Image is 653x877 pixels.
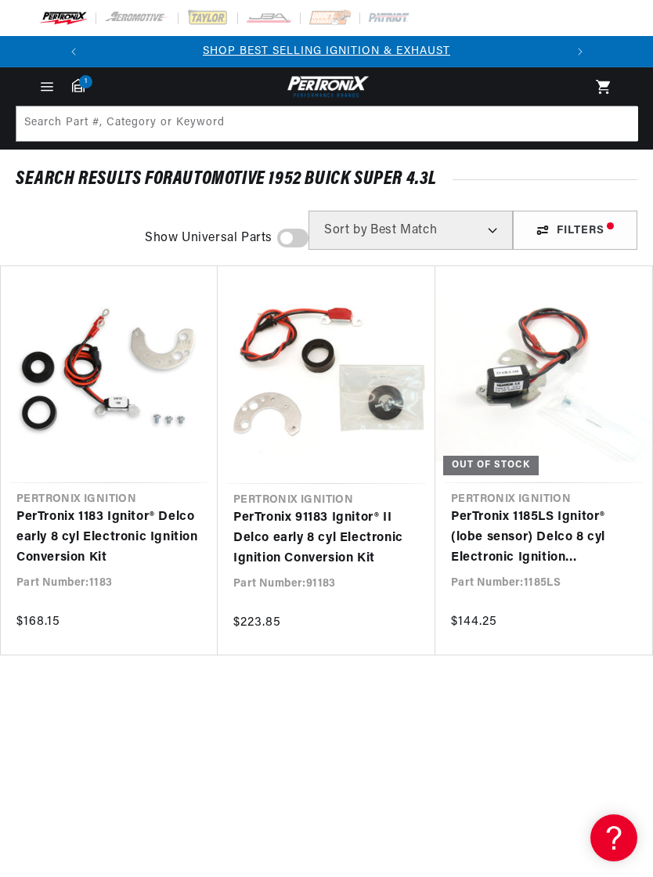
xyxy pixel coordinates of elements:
button: Translation missing: en.sections.announcements.next_announcement [565,36,596,67]
span: Show Universal Parts [145,229,272,249]
a: PerTronix 1185LS Ignitor® (lobe sensor) Delco 8 cyl Electronic Ignition Conversion Kit [451,507,637,568]
select: Sort by [308,211,513,250]
img: Pertronix [283,74,370,99]
div: Filters [513,211,637,250]
a: SHOP BEST SELLING IGNITION & EXHAUST [203,45,450,57]
span: Sort by [324,224,367,236]
summary: Menu [30,78,64,96]
a: 1 [72,78,85,92]
span: 1 [79,75,92,88]
input: Search Part #, Category or Keyword [16,106,638,141]
div: Announcement [89,43,565,60]
div: SEARCH RESULTS FOR Automotive 1952 Buick Super 4.3L [16,171,637,187]
a: PerTronix 91183 Ignitor® II Delco early 8 cyl Electronic Ignition Conversion Kit [233,508,420,568]
div: 1 of 2 [89,43,565,60]
button: Search Part #, Category or Keyword [602,106,637,141]
button: Translation missing: en.sections.announcements.previous_announcement [58,36,89,67]
a: PerTronix 1183 Ignitor® Delco early 8 cyl Electronic Ignition Conversion Kit [16,507,202,568]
